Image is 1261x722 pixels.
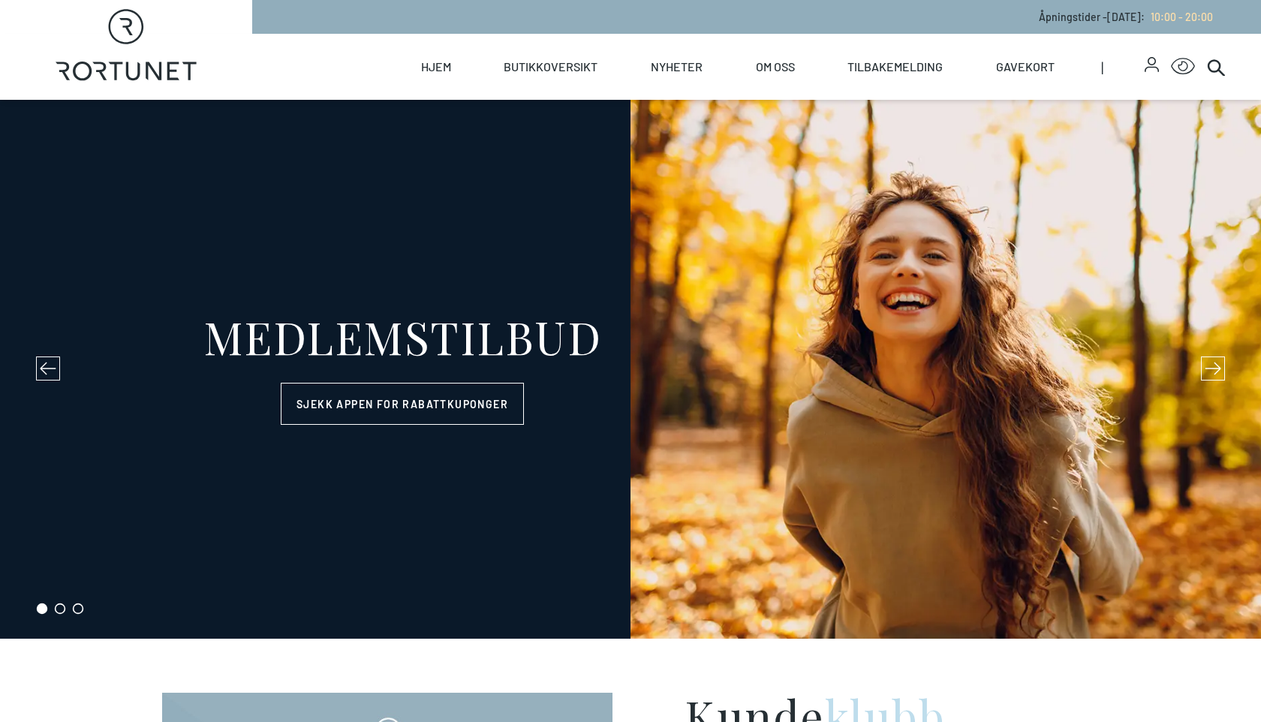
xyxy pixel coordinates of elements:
[996,34,1055,100] a: Gavekort
[1145,11,1213,23] a: 10:00 - 20:00
[281,383,524,425] a: Sjekk appen for rabattkuponger
[504,34,597,100] a: Butikkoversikt
[421,34,451,100] a: Hjem
[847,34,943,100] a: Tilbakemelding
[756,34,795,100] a: Om oss
[1171,55,1195,79] button: Open Accessibility Menu
[1151,11,1213,23] span: 10:00 - 20:00
[1101,34,1145,100] span: |
[1039,9,1213,25] p: Åpningstider - [DATE] :
[203,314,602,359] div: MEDLEMSTILBUD
[651,34,703,100] a: Nyheter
